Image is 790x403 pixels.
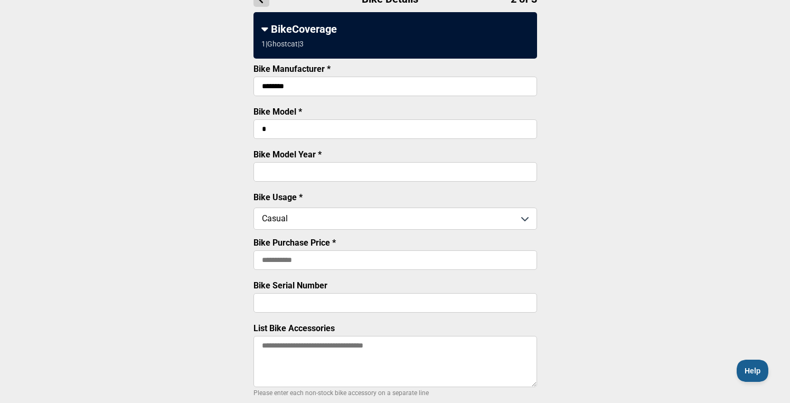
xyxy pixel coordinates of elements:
[261,23,529,35] div: BikeCoverage
[261,40,304,48] div: 1 | Ghostcat | 3
[253,238,336,248] label: Bike Purchase Price *
[737,360,769,382] iframe: Toggle Customer Support
[253,149,322,160] label: Bike Model Year *
[253,280,327,290] label: Bike Serial Number
[253,192,303,202] label: Bike Usage *
[253,323,335,333] label: List Bike Accessories
[253,107,302,117] label: Bike Model *
[253,64,331,74] label: Bike Manufacturer *
[253,387,537,399] p: Please enter each non-stock bike accessory on a separate line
